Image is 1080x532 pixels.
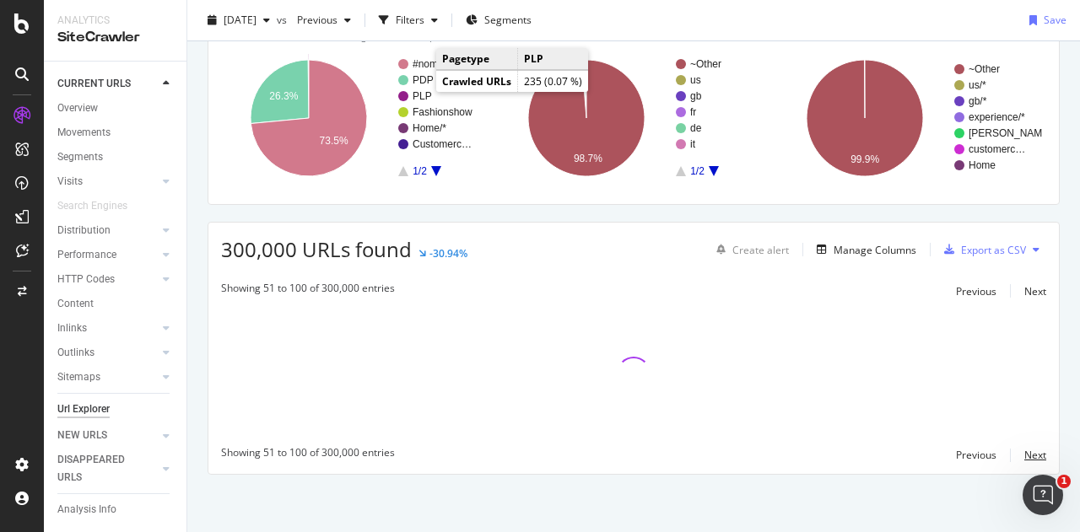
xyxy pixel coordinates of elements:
[57,295,175,313] a: Content
[956,284,996,298] div: Previous
[57,344,94,362] div: Outlinks
[57,197,144,215] a: Search Engines
[57,320,87,337] div: Inlinks
[1024,284,1046,298] div: Next
[690,165,705,177] text: 1/2
[57,75,158,93] a: CURRENT URLS
[956,445,996,465] button: Previous
[57,99,175,117] a: Overview
[201,7,277,34] button: [DATE]
[57,501,116,519] div: Analysis Info
[57,28,173,47] div: SiteCrawler
[57,271,115,288] div: HTTP Codes
[221,281,395,301] div: Showing 51 to 100 of 300,000 entries
[57,295,94,313] div: Content
[57,368,100,386] div: Sitemaps
[969,127,1059,139] text: [PERSON_NAME]/*
[834,243,916,257] div: Manage Columns
[57,13,173,28] div: Analytics
[290,7,358,34] button: Previous
[1044,13,1066,27] div: Save
[518,71,589,93] td: 235 (0.07 %)
[690,122,702,134] text: de
[290,13,337,27] span: Previous
[518,48,589,70] td: PLP
[57,99,98,117] div: Overview
[57,246,158,264] a: Performance
[961,243,1026,257] div: Export as CSV
[413,74,434,86] text: PDP
[224,13,256,27] span: 2025 Sep. 3rd
[436,71,518,93] td: Crawled URLs
[690,58,721,70] text: ~Other
[57,427,158,444] a: NEW URLS
[732,243,789,257] div: Create alert
[396,13,424,27] div: Filters
[484,13,532,27] span: Segments
[574,153,602,164] text: 98.7%
[1024,281,1046,301] button: Next
[57,400,110,418] div: Url Explorer
[1023,475,1063,515] iframe: Intercom live chat
[690,138,696,150] text: it
[710,236,789,263] button: Create alert
[277,13,290,27] span: vs
[57,451,143,486] div: DISAPPEARED URLS
[57,148,175,166] a: Segments
[459,7,538,34] button: Segments
[57,173,83,191] div: Visits
[57,400,175,418] a: Url Explorer
[850,153,879,165] text: 99.9%
[57,124,111,142] div: Movements
[690,90,702,102] text: gb
[57,271,158,288] a: HTTP Codes
[57,501,175,519] a: Analysis Info
[221,235,412,263] span: 300,000 URLs found
[436,48,518,70] td: Pagetype
[810,239,916,260] button: Manage Columns
[269,90,298,102] text: 26.3%
[413,122,446,134] text: Home/*
[57,246,116,264] div: Performance
[429,246,467,261] div: -30.94%
[372,7,445,34] button: Filters
[969,143,1025,155] text: customerc…
[57,197,127,215] div: Search Engines
[1023,7,1066,34] button: Save
[413,165,427,177] text: 1/2
[413,90,432,102] text: PLP
[57,173,158,191] a: Visits
[57,344,158,362] a: Outlinks
[413,106,472,118] text: Fashionshow
[57,451,158,486] a: DISAPPEARED URLS
[57,368,158,386] a: Sitemaps
[57,222,158,239] a: Distribution
[413,58,457,70] text: #nomatch
[221,45,486,191] svg: A chart.
[1057,475,1071,488] span: 1
[499,45,764,191] svg: A chart.
[1024,448,1046,462] div: Next
[937,236,1026,263] button: Export as CSV
[57,75,131,93] div: CURRENT URLS
[57,427,107,444] div: NEW URLS
[57,148,103,166] div: Segments
[969,63,1000,75] text: ~Other
[690,106,696,118] text: fr
[969,111,1025,123] text: experience/*
[1024,445,1046,465] button: Next
[320,135,348,147] text: 73.5%
[413,138,472,150] text: Customerc…
[57,222,111,239] div: Distribution
[956,281,996,301] button: Previous
[221,445,395,465] div: Showing 51 to 100 of 300,000 entries
[57,124,175,142] a: Movements
[956,448,996,462] div: Previous
[777,45,1042,191] svg: A chart.
[969,159,996,171] text: Home
[57,320,158,337] a: Inlinks
[690,74,701,86] text: us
